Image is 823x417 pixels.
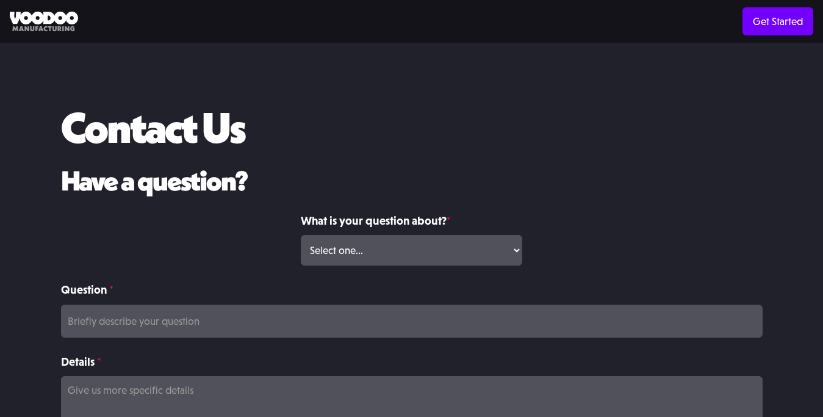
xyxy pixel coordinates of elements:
a: Get Started [742,7,813,35]
img: Voodoo Manufacturing logo [10,12,78,32]
strong: Details [61,355,95,368]
strong: Question [61,283,107,296]
input: Briefly describe your question [61,305,763,338]
label: What is your question about? [301,212,522,230]
h2: Have a question? [61,166,763,197]
h1: Contact Us [61,104,245,151]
